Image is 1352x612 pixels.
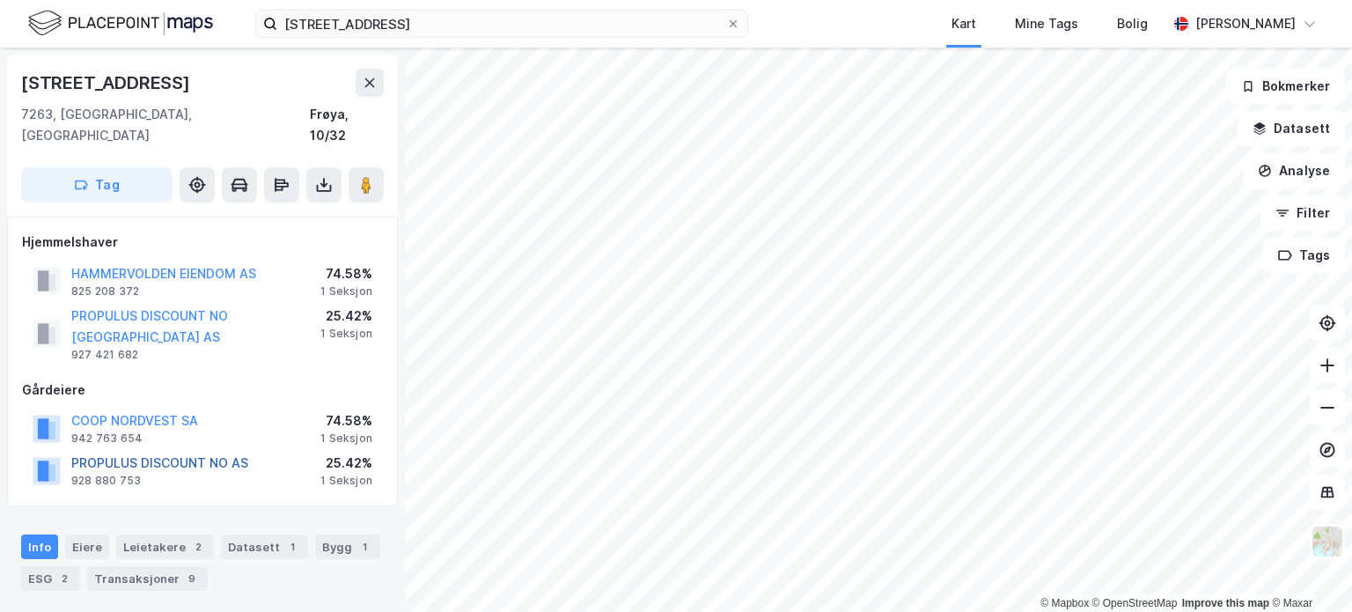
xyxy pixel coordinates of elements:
[320,284,372,299] div: 1 Seksjon
[1238,111,1345,146] button: Datasett
[116,535,214,559] div: Leietakere
[221,535,308,559] div: Datasett
[21,69,194,97] div: [STREET_ADDRESS]
[320,431,372,446] div: 1 Seksjon
[21,535,58,559] div: Info
[65,535,109,559] div: Eiere
[1226,69,1345,104] button: Bokmerker
[320,263,372,284] div: 74.58%
[952,13,976,34] div: Kart
[1040,597,1089,609] a: Mapbox
[71,474,141,488] div: 928 880 753
[320,306,372,327] div: 25.42%
[1015,13,1078,34] div: Mine Tags
[28,8,213,39] img: logo.f888ab2527a4732fd821a326f86c7f29.svg
[320,474,372,488] div: 1 Seksjon
[55,570,73,587] div: 2
[1263,238,1345,273] button: Tags
[1260,195,1345,231] button: Filter
[310,104,384,146] div: Frøya, 10/32
[1311,525,1344,558] img: Z
[320,410,372,431] div: 74.58%
[320,327,372,341] div: 1 Seksjon
[22,232,383,253] div: Hjemmelshaver
[1195,13,1296,34] div: [PERSON_NAME]
[1092,597,1178,609] a: OpenStreetMap
[21,566,80,591] div: ESG
[71,431,143,446] div: 942 763 654
[21,104,310,146] div: 7263, [GEOGRAPHIC_DATA], [GEOGRAPHIC_DATA]
[21,167,173,203] button: Tag
[1117,13,1148,34] div: Bolig
[71,284,139,299] div: 825 208 372
[183,570,201,587] div: 9
[283,538,301,556] div: 1
[277,11,726,37] input: Søk på adresse, matrikkel, gårdeiere, leietakere eller personer
[1243,153,1345,188] button: Analyse
[189,538,207,556] div: 2
[315,535,380,559] div: Bygg
[320,453,372,474] div: 25.42%
[87,566,208,591] div: Transaksjoner
[356,538,373,556] div: 1
[22,380,383,401] div: Gårdeiere
[71,348,138,362] div: 927 421 682
[1264,527,1352,612] iframe: Chat Widget
[1182,597,1269,609] a: Improve this map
